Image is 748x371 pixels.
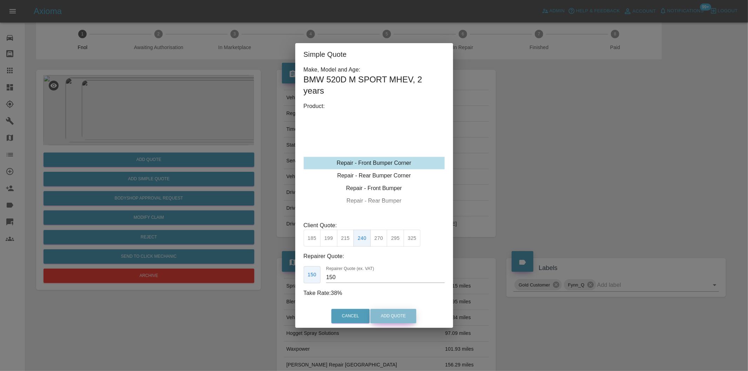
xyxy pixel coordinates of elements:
div: Repair - Front Bumper [304,182,445,195]
p: Product: [304,102,445,110]
p: Client Quote: [304,221,445,230]
button: 325 [404,230,421,247]
button: Add Quote [370,309,416,323]
div: Repair - Rear Bumper [304,195,445,207]
button: 150 [304,266,321,283]
p: Take Rate: 38 % [304,289,445,297]
button: Cancel [331,309,370,323]
div: Repair - Rear Bumper Corner [304,169,445,182]
p: Repairer Quote: [304,252,445,261]
h2: Simple Quote [295,43,453,66]
p: Make, Model and Age: [304,66,445,74]
button: 295 [387,230,404,247]
h1: BMW 520D M SPORT MHEV , 2 years [304,74,445,96]
label: Repairer Quote (ex. VAT) [326,266,374,272]
button: 185 [304,230,321,247]
button: 199 [320,230,337,247]
button: 215 [337,230,354,247]
button: 240 [353,230,371,247]
div: Repair - Front Bumper Corner [304,157,445,169]
button: 270 [370,230,388,247]
div: Repair - NSF Wing [304,207,445,220]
